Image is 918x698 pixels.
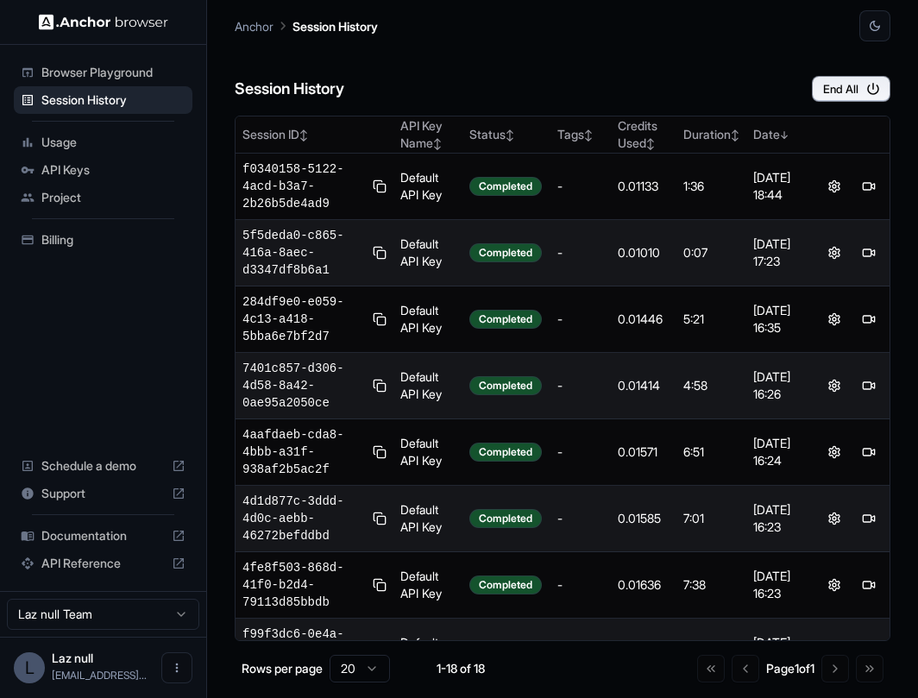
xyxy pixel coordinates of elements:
[41,457,165,475] span: Schedule a demo
[235,16,378,35] nav: breadcrumb
[242,426,366,478] span: 4aafdaeb-cda8-4bbb-a31f-938af2b5ac2f
[299,129,308,141] span: ↕
[618,117,670,152] div: Credits Used
[41,134,185,151] span: Usage
[557,443,603,461] div: -
[242,360,366,412] span: 7401c857-d306-4d58-8a42-0ae95a2050ce
[14,550,192,577] div: API Reference
[618,311,670,328] div: 0.01446
[469,575,542,594] div: Completed
[683,178,739,195] div: 1:36
[557,311,603,328] div: -
[618,576,670,594] div: 0.01636
[469,243,542,262] div: Completed
[557,244,603,261] div: -
[14,652,45,683] div: L
[683,126,739,143] div: Duration
[393,419,462,486] td: Default API Key
[618,443,670,461] div: 0.01571
[242,160,366,212] span: f0340158-5122-4acd-b3a7-2b26b5de4ad9
[41,231,185,248] span: Billing
[393,220,462,286] td: Default API Key
[753,501,807,536] div: [DATE] 16:23
[753,435,807,469] div: [DATE] 16:24
[557,576,603,594] div: -
[683,443,739,461] div: 6:51
[469,177,542,196] div: Completed
[14,522,192,550] div: Documentation
[753,236,807,270] div: [DATE] 17:23
[41,527,165,544] span: Documentation
[780,129,789,141] span: ↓
[646,137,655,150] span: ↕
[469,126,544,143] div: Status
[400,117,456,152] div: API Key Name
[557,510,603,527] div: -
[618,377,670,394] div: 0.01414
[52,669,147,682] span: dimazkid@gmail.com
[41,189,185,206] span: Project
[242,293,366,345] span: 284df9e0-e059-4c13-a418-5bba6e7bf2d7
[418,660,504,677] div: 1-18 of 18
[506,129,514,141] span: ↕
[766,660,814,677] div: Page 1 of 1
[683,377,739,394] div: 4:58
[242,493,366,544] span: 4d1d877c-3ddd-4d0c-aebb-46272befddbd
[393,286,462,353] td: Default API Key
[683,576,739,594] div: 7:38
[242,227,366,279] span: 5f5deda0-c865-416a-8aec-d3347df8b6a1
[618,244,670,261] div: 0.01010
[753,634,807,669] div: [DATE] 16:12
[41,485,165,502] span: Support
[242,660,323,677] p: Rows per page
[683,244,739,261] div: 0:07
[753,126,807,143] div: Date
[753,169,807,204] div: [DATE] 18:44
[292,17,378,35] p: Session History
[14,59,192,86] div: Browser Playground
[39,14,168,30] img: Anchor Logo
[52,651,93,665] span: Laz null
[557,178,603,195] div: -
[14,480,192,507] div: Support
[557,126,603,143] div: Tags
[41,91,185,109] span: Session History
[618,510,670,527] div: 0.01585
[393,486,462,552] td: Default API Key
[235,77,344,102] h6: Session History
[469,376,542,395] div: Completed
[557,377,603,394] div: -
[812,76,890,102] button: End All
[393,552,462,619] td: Default API Key
[731,129,739,141] span: ↕
[242,559,366,611] span: 4fe8f503-868d-41f0-b2d4-79113d85bbdb
[584,129,593,141] span: ↕
[433,137,442,150] span: ↕
[618,178,670,195] div: 0.01133
[14,452,192,480] div: Schedule a demo
[753,302,807,336] div: [DATE] 16:35
[242,626,366,677] span: f99f3dc6-0e4a-470d-a76f-825e9d5d701d
[469,310,542,329] div: Completed
[41,161,185,179] span: API Keys
[753,368,807,403] div: [DATE] 16:26
[14,226,192,254] div: Billing
[161,652,192,683] button: Open menu
[469,443,542,462] div: Completed
[14,184,192,211] div: Project
[753,568,807,602] div: [DATE] 16:23
[41,64,185,81] span: Browser Playground
[683,311,739,328] div: 5:21
[683,510,739,527] div: 7:01
[469,509,542,528] div: Completed
[393,353,462,419] td: Default API Key
[235,17,274,35] p: Anchor
[393,619,462,685] td: Default API Key
[14,156,192,184] div: API Keys
[393,154,462,220] td: Default API Key
[41,555,165,572] span: API Reference
[242,126,387,143] div: Session ID
[14,86,192,114] div: Session History
[14,129,192,156] div: Usage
